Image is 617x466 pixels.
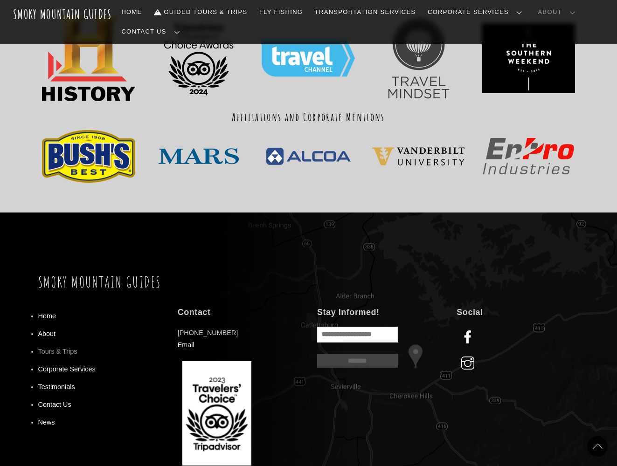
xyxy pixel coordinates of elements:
a: Email [178,341,194,349]
a: Guided Tours & Trips [150,2,251,22]
p: [PHONE_NUMBER] [178,327,300,351]
img: PinClipart.com_free-job-clip-art_2123767 [42,15,135,101]
a: Transportation Services [311,2,419,22]
a: Smoky Mountain Guides [38,273,161,291]
img: Travel_Channel [262,23,355,93]
a: Testimonials [38,383,75,391]
img: PNGPIX-COM-Alcoa-Logo-PNG-Transparent [262,144,355,169]
a: Corporate Services [38,365,96,373]
a: instagram [457,359,482,367]
img: bushs-best-logo [42,130,135,183]
a: Tours & Trips [38,348,77,355]
h4: Social [457,307,579,318]
a: Smoky Mountain Guides [13,7,112,22]
h4: Stay Informed! [317,307,439,318]
img: 225d4cf12a6e9da6996dc3d47250e4de [372,147,465,166]
h4: Contact [178,307,300,318]
a: Contact Us [38,401,71,408]
h3: Affiliations and Corporate Mentions [38,110,579,124]
a: Home [118,2,146,22]
img: Mars-Logo [152,147,245,165]
img: TC_transparent_BF Logo_L_2024_RGB [152,7,245,110]
a: Home [38,312,56,320]
a: Corporate Services [424,2,530,22]
a: Contact Us [118,22,187,41]
a: facebook [457,334,482,341]
img: ece09f7c36744c8fa1a1437cfc0e485a-hd [482,23,575,93]
a: News [38,418,55,426]
a: About [38,330,56,337]
a: Fly Fishing [256,2,306,22]
img: Travel+Mindset [372,12,465,105]
a: About [534,2,583,22]
img: Enpro_Industries_logo.svg [482,137,575,175]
